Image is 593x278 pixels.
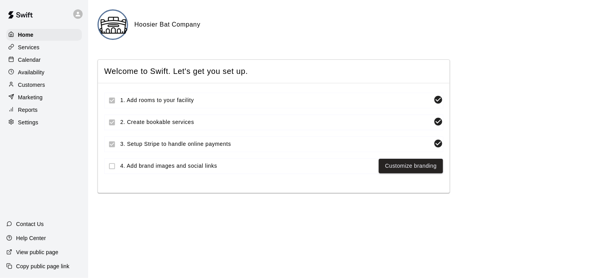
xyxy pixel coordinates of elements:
[18,118,38,126] p: Settings
[104,66,443,77] span: Welcome to Swift. Let's get you set up.
[18,93,43,101] p: Marketing
[120,140,430,148] span: 3. Setup Stripe to handle online payments
[18,56,41,64] p: Calendar
[120,162,376,170] span: 4. Add brand images and social links
[6,66,82,78] a: Availability
[6,117,82,128] a: Settings
[6,79,82,91] a: Customers
[18,81,45,89] p: Customers
[6,29,82,41] a: Home
[16,248,58,256] p: View public page
[6,54,82,66] a: Calendar
[18,43,40,51] p: Services
[99,11,128,40] img: Hoosier Bat Company logo
[16,220,44,228] p: Contact Us
[16,234,46,242] p: Help Center
[18,31,34,39] p: Home
[6,41,82,53] a: Services
[120,118,430,126] span: 2. Create bookable services
[379,159,443,173] button: Customize branding
[6,91,82,103] a: Marketing
[134,20,201,30] h6: Hoosier Bat Company
[18,106,38,114] p: Reports
[6,104,82,116] a: Reports
[18,68,45,76] p: Availability
[120,96,430,104] span: 1. Add rooms to your facility
[385,161,437,171] a: Customize branding
[16,262,69,270] p: Copy public page link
